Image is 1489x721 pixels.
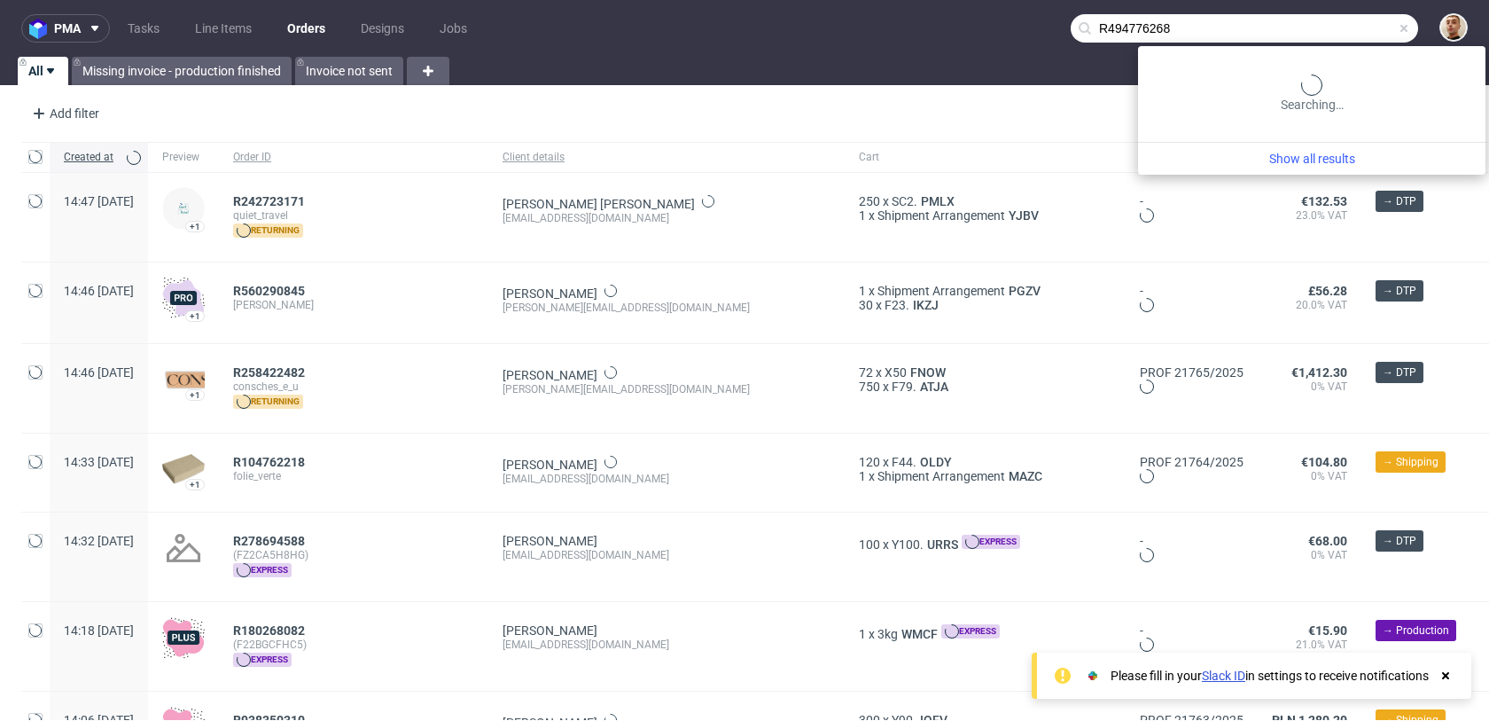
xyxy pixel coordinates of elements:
div: [PERSON_NAME][EMAIL_ADDRESS][DOMAIN_NAME] [503,382,830,396]
div: - [1140,623,1243,654]
div: x [859,469,1111,483]
div: Add filter [25,99,103,128]
span: R560290845 [233,284,305,298]
span: €104.80 [1301,455,1347,469]
img: plain-eco.9b3ba858dad33fd82c36.png [162,454,205,484]
span: 1 [859,469,866,483]
a: R104762218 [233,455,308,469]
a: WMCF [898,627,941,641]
span: 100 [859,537,880,552]
span: 20.0% VAT [1272,298,1347,312]
a: MAZC [1005,469,1046,483]
span: 250 [859,194,880,208]
span: Client details [503,150,830,165]
span: express [962,535,1020,549]
img: no_design.png [162,527,205,569]
span: €15.90 [1308,623,1347,638]
img: Slack [1084,667,1102,685]
img: data [162,365,205,394]
span: €68.00 [1308,534,1347,548]
a: IKZJ [909,298,942,312]
a: [PERSON_NAME] [503,368,597,382]
a: [PERSON_NAME] [503,534,597,548]
div: x [859,208,1111,223]
span: Shipment Arrangement [877,469,1005,483]
a: Line Items [184,14,262,43]
a: R180268082 [233,623,308,638]
div: +1 [190,390,200,400]
span: 14:46 [DATE] [64,365,134,380]
div: [EMAIL_ADDRESS][DOMAIN_NAME] [503,211,830,225]
span: SC2. [892,194,917,208]
span: → DTP [1383,193,1416,209]
div: x [859,284,1111,298]
span: → Production [1383,623,1449,639]
span: Cart [859,150,1111,165]
a: PROF 21765/2025 [1140,365,1243,380]
span: returning [233,395,303,409]
img: version_two_editor_design [162,187,205,230]
a: R278694588 [233,534,308,548]
div: x [859,623,1111,641]
span: Preview [162,150,205,165]
span: (FZ2CA5H8HG) [233,548,474,562]
span: 14:47 [DATE] [64,194,134,208]
img: plus-icon.676465ae8f3a83198b3f.png [162,616,205,659]
a: [PERSON_NAME] [PERSON_NAME] [503,197,695,211]
div: - [1140,534,1243,565]
span: 14:46 [DATE] [64,284,134,298]
span: R242723171 [233,194,305,208]
span: 14:33 [DATE] [64,455,134,469]
div: - [1140,194,1243,225]
span: 21.0% VAT [1272,638,1347,652]
span: 1 [859,284,866,298]
span: 14:18 [DATE] [64,623,134,638]
span: YJBV [1005,208,1042,223]
a: All [18,57,68,85]
: Show all results [1145,150,1478,168]
span: [PERSON_NAME] [233,298,474,312]
a: Designs [350,14,415,43]
span: express [233,653,292,667]
div: - [1140,284,1243,315]
a: Jobs [429,14,478,43]
a: [PERSON_NAME] [503,286,597,301]
span: 120 [859,455,880,469]
span: 72 [859,365,873,380]
div: [PERSON_NAME][EMAIL_ADDRESS][DOMAIN_NAME] [503,301,830,315]
span: 14:32 [DATE] [64,534,134,548]
a: Invoice not sent [295,57,403,85]
div: [EMAIL_ADDRESS][DOMAIN_NAME] [503,638,830,652]
span: → DTP [1383,533,1416,549]
a: PROF 21764/2025 [1140,455,1243,469]
span: → DTP [1383,364,1416,380]
span: OLDY [916,455,955,469]
span: 750 [859,380,880,394]
a: URRS [924,537,962,552]
div: [EMAIL_ADDRESS][DOMAIN_NAME] [503,548,830,562]
a: ATJA [916,380,952,394]
span: folie_verte [233,469,474,483]
span: consches_e_u [233,380,474,394]
div: x [859,534,1111,552]
span: PMLX [917,194,958,208]
span: €1,412.30 [1291,365,1347,380]
a: R242723171 [233,194,308,208]
div: +1 [190,311,200,321]
a: FNOW [907,365,949,380]
span: F44. [892,455,916,469]
span: Created at [64,150,120,165]
span: → Shipping [1383,454,1438,470]
span: → DTP [1383,283,1416,299]
img: Bartłomiej Leśniczuk [1441,15,1466,40]
div: Searching… [1145,74,1478,114]
span: F23. [885,298,909,312]
span: 1 [859,208,866,223]
a: [PERSON_NAME] [503,623,597,638]
span: Shipment Arrangement [877,208,1005,223]
span: Order ID [233,150,474,165]
div: x [859,455,1111,469]
span: £56.28 [1308,284,1347,298]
